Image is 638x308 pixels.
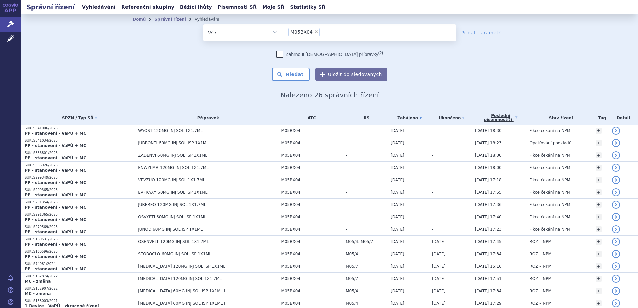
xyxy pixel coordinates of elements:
label: Zahrnout [DEMOGRAPHIC_DATA] přípravky [276,51,383,58]
span: M05BX04 [281,252,343,256]
span: M05BX04 [281,264,343,269]
a: Ukončeno [432,113,472,123]
a: detail [612,287,620,295]
p: SUKLS299349/2025 [25,175,135,180]
strong: PP - stanovení - VaPÚ + MC [25,230,86,234]
span: - [432,202,433,207]
span: M05BX04 [281,153,343,158]
input: M05BX04 [322,28,325,36]
span: - [346,178,387,182]
th: Přípravek [135,111,278,125]
span: M05BX04 [281,178,343,182]
span: Fikce čekání na NPM [530,190,570,195]
strong: PP - stanovení - VaPÚ + MC [25,254,86,259]
p: SUKLS182874/2022 [25,274,135,279]
span: ENWYLMA 120MG INJ SOL 1X1,7ML [138,165,278,170]
span: M05/4 [346,301,387,306]
span: M05/4 [346,289,387,293]
span: M05BX04 [281,227,343,232]
span: Opatřování podkladů [530,141,572,145]
a: Moje SŘ [260,3,286,12]
span: M05/7 [346,264,387,269]
a: detail [612,164,620,172]
span: [DATE] [391,190,404,195]
span: - [432,128,433,133]
span: M05BX04 [281,202,343,207]
span: M05/4 [346,252,387,256]
a: + [596,276,602,282]
a: detail [612,127,620,135]
span: Fikce čekání na NPM [530,153,570,158]
span: [DATE] 17:23 [475,227,502,232]
p: SUKLS341034/2025 [25,138,135,143]
span: [DATE] [391,252,404,256]
strong: MC - změna [25,291,51,296]
span: - [432,153,433,158]
span: - [432,178,433,182]
a: detail [612,275,620,283]
span: - [432,190,433,195]
span: Fikce čekání na NPM [530,227,570,232]
span: [DATE] 18:23 [475,141,502,145]
span: [MEDICAL_DATA] 60MG INJ SOL ISP 1X1ML I [138,289,278,293]
span: WYOST 120MG INJ SOL 1X1,7ML [138,128,278,133]
span: [DATE] [391,202,404,207]
span: [DATE] [391,165,404,170]
span: [DATE] 18:00 [475,165,502,170]
a: + [596,140,602,146]
span: - [346,165,387,170]
strong: MC - změna [25,279,51,284]
span: [DATE] [391,227,404,232]
span: JUBBONTI 60MG INJ SOL ISP 1X1ML [138,141,278,145]
span: M05BX04 [281,276,343,281]
a: + [596,128,602,134]
span: [DATE] 17:34 [475,252,502,256]
strong: PP - stanovení - VaPÚ + MC [25,242,86,247]
p: SUKLS291354/2025 [25,200,135,205]
span: - [432,227,433,232]
span: OSENVELT 120MG INJ SOL 1X1,7ML [138,239,278,244]
span: [DATE] [432,301,446,306]
a: detail [612,238,620,246]
span: [DATE] 17:40 [475,215,502,219]
span: [DATE] [391,289,404,293]
span: M05BX04 [281,239,343,244]
a: + [596,263,602,269]
a: + [596,226,602,232]
p: SUKLS336801/2025 [25,151,135,155]
span: Fikce čekání na NPM [530,202,570,207]
span: M05BX04 [281,128,343,133]
span: [DATE] 17:29 [475,301,502,306]
strong: PP - stanovení - VaPÚ + MC [25,131,86,136]
a: detail [612,201,620,209]
p: SUKLS279569/2025 [25,225,135,229]
span: M05BX04 [290,30,313,34]
p: SUKLS299365/2025 [25,188,135,192]
span: [DATE] 17:34 [475,289,502,293]
span: [DATE] 17:55 [475,190,502,195]
a: detail [612,213,620,221]
a: + [596,177,602,183]
span: - [346,128,387,133]
span: M05BX04 [281,165,343,170]
a: detail [612,250,620,258]
th: RS [342,111,387,125]
span: [DATE] 17:18 [475,178,502,182]
span: [DATE] [391,215,404,219]
strong: PP - stanovení - VaPÚ + MC [25,156,86,160]
li: Vyhledávání [195,14,228,24]
span: EVFRAXY 60MG INJ SOL ISP 1X1ML [138,190,278,195]
th: Stav řízení [526,111,593,125]
span: [DATE] 17:36 [475,202,502,207]
span: Fikce čekání na NPM [530,178,570,182]
p: SUKLS160596/2025 [25,249,135,254]
span: Nalezeno 26 správních řízení [280,91,379,99]
a: Poslednípísemnost(?) [475,111,526,125]
span: M05BX04 [281,215,343,219]
span: - [432,215,433,219]
span: - [432,141,433,145]
th: ATC [278,111,343,125]
strong: PP - stanovení - VaPÚ + MC [25,180,86,185]
span: ROZ – NPM [530,289,552,293]
span: - [432,165,433,170]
